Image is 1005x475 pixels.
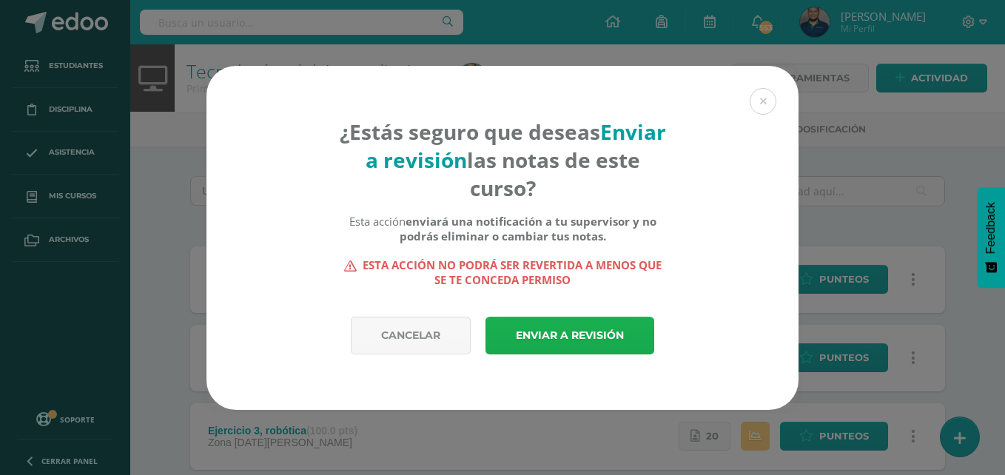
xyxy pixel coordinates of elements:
[750,88,776,115] button: Close (Esc)
[339,257,667,287] strong: Esta acción no podrá ser revertida a menos que se te conceda permiso
[485,317,654,354] a: Enviar a revisión
[339,118,667,202] h4: ¿Estás seguro que deseas las notas de este curso?
[984,202,998,254] span: Feedback
[366,118,666,174] strong: Enviar a revisión
[977,187,1005,288] button: Feedback - Mostrar encuesta
[400,214,656,243] b: enviará una notificación a tu supervisor y no podrás eliminar o cambiar tus notas.
[339,214,667,243] div: Esta acción
[351,317,471,354] a: Cancelar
